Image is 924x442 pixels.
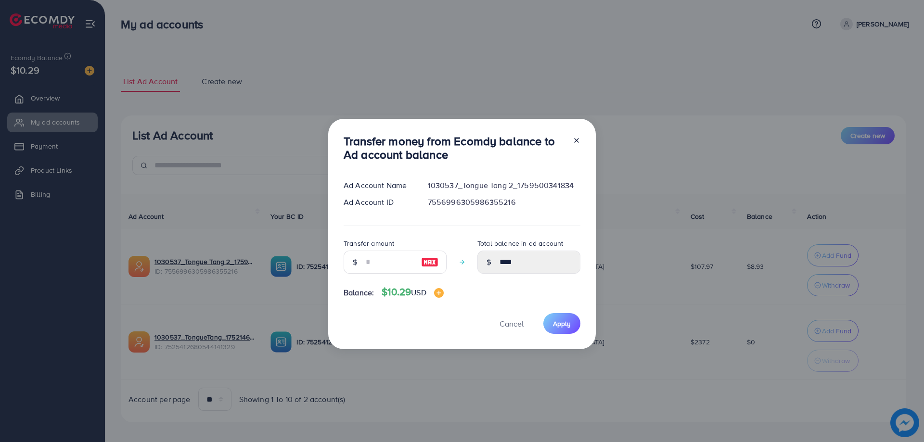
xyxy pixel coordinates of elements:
[543,313,580,334] button: Apply
[434,288,444,298] img: image
[344,239,394,248] label: Transfer amount
[411,287,426,298] span: USD
[553,319,571,328] span: Apply
[420,197,588,208] div: 7556996305986355216
[477,239,563,248] label: Total balance in ad account
[336,180,420,191] div: Ad Account Name
[344,134,565,162] h3: Transfer money from Ecomdy balance to Ad account balance
[420,180,588,191] div: 1030537_Tongue Tang 2_1759500341834
[421,256,438,268] img: image
[336,197,420,208] div: Ad Account ID
[488,313,536,334] button: Cancel
[500,318,524,329] span: Cancel
[344,287,374,298] span: Balance:
[382,286,443,298] h4: $10.29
